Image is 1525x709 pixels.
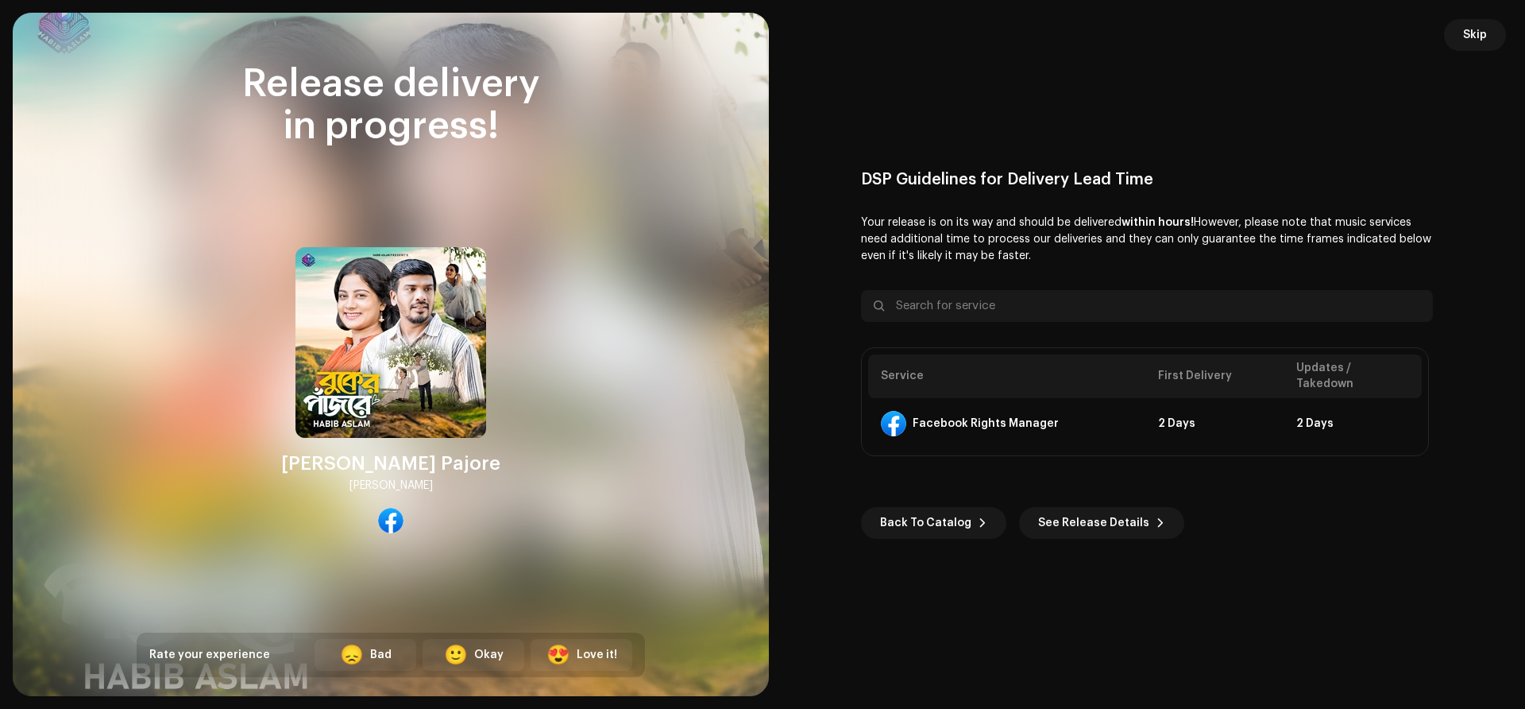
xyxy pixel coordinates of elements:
div: 😍 [546,645,570,664]
div: [PERSON_NAME] [349,476,433,495]
div: 😞 [340,645,364,664]
div: Release delivery in progress! [137,64,645,148]
span: Back To Catalog [880,507,971,539]
span: Skip [1463,19,1487,51]
td: 2 Days [1145,398,1284,449]
button: Skip [1444,19,1506,51]
button: See Release Details [1019,507,1184,539]
th: Service [868,354,1145,398]
div: DSP Guidelines for Delivery Lead Time [861,170,1433,189]
div: Love it! [577,647,617,664]
span: See Release Details [1038,507,1149,539]
p: Your release is on its way and should be delivered However, please note that music services need ... [861,215,1433,265]
th: First Delivery [1145,354,1284,398]
button: Back To Catalog [861,507,1006,539]
div: [PERSON_NAME] Pajore [281,451,500,476]
div: Okay [474,647,504,664]
th: Updates / Takedown [1284,354,1422,398]
img: 975021a1-a2f9-40a7-9464-805a4104b4c6 [295,247,486,438]
input: Search for service [861,290,1433,322]
span: Rate your experience [149,649,270,661]
td: 2 Days [1284,398,1422,449]
div: 🙂 [444,645,468,664]
div: Bad [370,647,392,664]
div: Facebook Rights Manager [913,417,1059,430]
b: within hours! [1122,217,1194,228]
